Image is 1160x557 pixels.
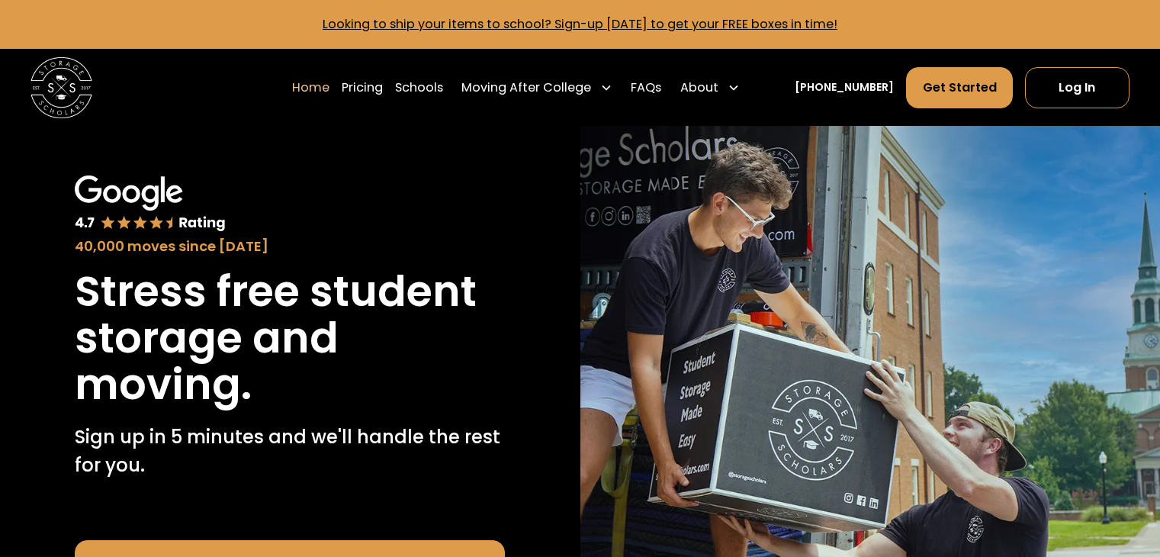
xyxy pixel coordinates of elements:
[75,175,225,233] img: Google 4.7 star rating
[31,57,92,119] img: Storage Scholars main logo
[75,423,505,479] p: Sign up in 5 minutes and we'll handle the rest for you.
[455,66,619,109] div: Moving After College
[1025,67,1129,108] a: Log In
[75,269,505,408] h1: Stress free student storage and moving.
[292,66,329,109] a: Home
[31,57,92,119] a: home
[906,67,1012,108] a: Get Started
[674,66,746,109] div: About
[395,66,443,109] a: Schools
[75,236,505,256] div: 40,000 moves since [DATE]
[323,15,837,33] a: Looking to ship your items to school? Sign-up [DATE] to get your FREE boxes in time!
[680,79,718,97] div: About
[461,79,591,97] div: Moving After College
[631,66,661,109] a: FAQs
[795,79,894,95] a: [PHONE_NUMBER]
[342,66,383,109] a: Pricing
